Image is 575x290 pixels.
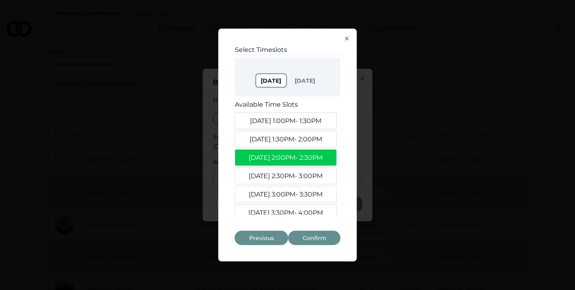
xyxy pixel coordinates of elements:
button: [DATE] [255,73,287,88]
button: Previous [235,231,288,245]
button: [DATE] 3:00PM- 3:30PM [235,186,337,203]
button: Confirm [288,231,341,245]
button: [DATE] 1:00PM- 1:30PM [235,113,337,129]
button: [DATE] 1:30PM- 2:00PM [235,131,337,148]
h3: Select Timeslots [235,45,341,55]
button: [DATE] 3:30PM- 4:00PM [235,205,337,221]
button: [DATE] 2:30PM- 3:00PM [235,168,337,185]
button: [DATE] 2:00PM- 2:30PM [235,149,337,166]
button: [DATE] [290,74,320,87]
h3: Available Time Slots [235,100,341,109]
